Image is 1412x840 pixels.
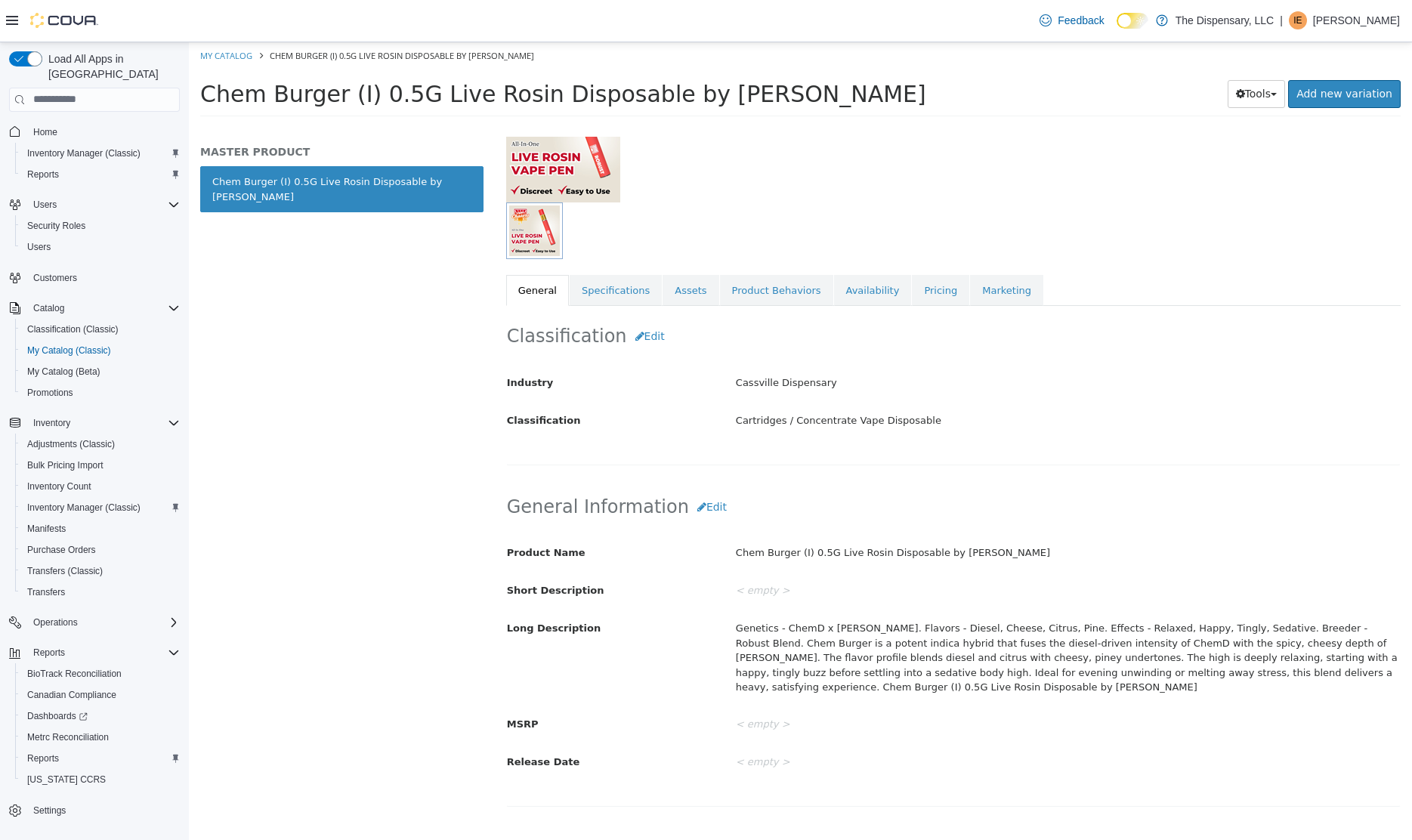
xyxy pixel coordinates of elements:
button: Inventory Manager (Classic) [15,143,186,164]
button: Transfers [15,582,186,603]
a: Reports [21,165,65,184]
a: Settings [27,801,72,820]
a: Add new variation [1099,38,1212,66]
span: Metrc Reconciliation [27,731,109,743]
span: Product Name [318,505,397,516]
span: Users [33,199,57,211]
button: Operations [27,613,84,632]
span: Purchase Orders [27,544,96,556]
div: Chem Burger (I) 0.5G Live Rosin Disposable by [PERSON_NAME] [536,498,1222,524]
button: Manifests [15,518,186,539]
button: Settings [3,799,186,821]
span: Inventory Count [27,480,91,493]
button: Inventory [3,412,186,434]
a: Availability [645,233,723,264]
span: Canadian Compliance [21,686,180,704]
a: BioTrack Reconciliation [21,665,128,683]
span: Chem Burger (I) 0.5G Live Rosin Disposable by [PERSON_NAME] [11,39,737,65]
span: Operations [33,616,78,628]
button: Inventory Count [15,476,186,497]
p: | [1280,11,1283,29]
a: Transfers [21,583,71,601]
div: < empty > [536,536,1222,562]
div: < empty > [536,669,1222,696]
span: Metrc Reconciliation [21,728,180,746]
button: Purchase Orders [15,539,186,561]
span: Home [27,122,180,141]
h2: Classification [318,280,1211,308]
button: Security Roles [15,215,186,236]
a: Chem Burger (I) 0.5G Live Rosin Disposable by [PERSON_NAME] [11,124,295,170]
span: Manifests [27,523,66,535]
button: My Catalog (Beta) [15,361,186,382]
img: Cova [30,13,98,28]
button: Users [15,236,186,258]
button: Bulk Pricing Import [15,455,186,476]
span: Transfers (Classic) [21,562,180,580]
span: Dashboards [21,707,180,725]
span: Feedback [1058,13,1104,28]
a: Inventory Manager (Classic) [21,144,147,162]
span: Catalog [33,302,64,314]
span: Classification (Classic) [27,323,119,335]
span: Users [21,238,180,256]
button: Reports [27,644,71,662]
button: Tools [1039,38,1097,66]
button: Transfers (Classic) [15,561,186,582]
span: My Catalog (Classic) [27,344,111,357]
span: Dashboards [27,710,88,722]
button: Promotions [15,382,186,403]
button: Edit [500,451,546,479]
span: Classification (Classic) [21,320,180,338]
span: Transfers (Classic) [27,565,103,577]
span: Settings [27,801,180,820]
button: BioTrack Reconciliation [15,663,186,684]
span: Transfers [21,583,180,601]
span: Operations [27,613,180,632]
a: Feedback [1034,5,1110,36]
span: Inventory Manager (Classic) [21,499,180,517]
span: Inventory [33,417,70,429]
span: BioTrack Reconciliation [27,668,122,680]
a: Manifests [21,520,72,538]
span: Reports [27,752,59,764]
h2: General Information [318,451,1211,479]
span: Inventory Count [21,477,180,496]
span: Reports [27,644,180,662]
span: Inventory [27,414,180,432]
span: My Catalog (Classic) [21,341,180,360]
span: MSRP [318,676,350,687]
span: Industry [318,335,365,346]
span: Security Roles [21,217,180,235]
span: IE [1293,11,1302,29]
button: Inventory Manager (Classic) [15,497,186,518]
a: Home [27,123,63,141]
span: Washington CCRS [21,771,180,789]
a: Adjustments (Classic) [21,435,121,453]
button: Operations [3,612,186,633]
a: Bulk Pricing Import [21,456,110,474]
button: Customers [3,267,186,289]
button: Metrc Reconciliation [15,727,186,748]
span: Settings [33,804,66,817]
a: My Catalog (Beta) [21,363,107,381]
span: Classification [318,372,392,384]
span: Bulk Pricing Import [27,459,104,471]
a: Promotions [21,384,79,402]
span: Chem Burger (I) 0.5G Live Rosin Disposable by [PERSON_NAME] [81,8,345,19]
div: Genetics - ChemD x [PERSON_NAME]. Flavors - Diesel, Cheese, Citrus, Pine. Effects - Relaxed, Happ... [536,573,1222,658]
a: Product Behaviors [531,233,644,264]
h5: MASTER PRODUCT [11,103,295,116]
button: Users [3,194,186,215]
div: < empty > [536,707,1222,733]
span: Short Description [318,542,416,554]
span: Security Roles [27,220,85,232]
a: Pricing [723,233,780,264]
span: Load All Apps in [GEOGRAPHIC_DATA] [42,51,180,82]
button: Classification (Classic) [15,319,186,340]
a: Security Roles [21,217,91,235]
button: Adjustments (Classic) [15,434,186,455]
span: Reports [21,749,180,767]
button: Canadian Compliance [15,684,186,706]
